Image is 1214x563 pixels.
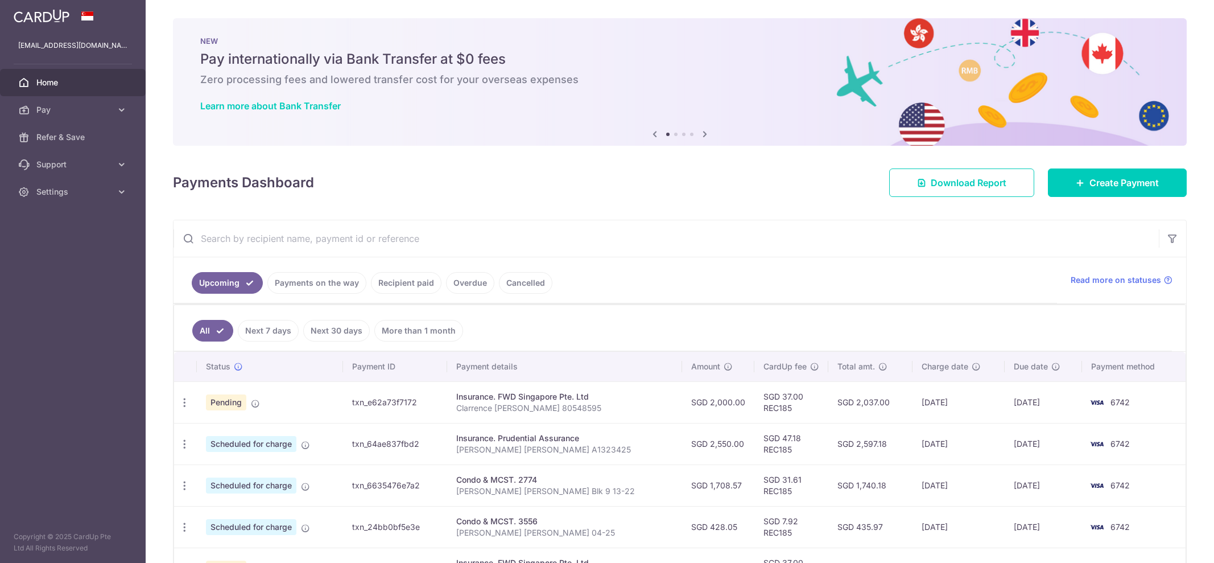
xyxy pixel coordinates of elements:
[206,436,296,452] span: Scheduled for charge
[173,18,1187,146] img: Bank transfer banner
[456,516,673,527] div: Condo & MCST. 3556
[456,486,673,497] p: [PERSON_NAME] [PERSON_NAME] Blk 9 13-22
[343,465,447,506] td: txn_6635476e7a2
[754,381,828,423] td: SGD 37.00 REC185
[206,519,296,535] span: Scheduled for charge
[192,272,263,294] a: Upcoming
[18,40,127,51] p: [EMAIL_ADDRESS][DOMAIN_NAME]
[1014,361,1048,372] span: Due date
[206,394,246,410] span: Pending
[174,220,1159,257] input: Search by recipient name, payment id or reference
[343,423,447,465] td: txn_64ae837fbd2
[456,402,673,414] p: Clarrence [PERSON_NAME] 80548595
[303,320,370,342] a: Next 30 days
[828,381,912,423] td: SGD 2,037.00
[922,361,968,372] span: Charge date
[682,506,754,548] td: SGD 428.05
[754,506,828,548] td: SGD 7.92 REC185
[267,272,366,294] a: Payments on the way
[682,465,754,506] td: SGD 1,708.57
[192,320,233,342] a: All
[447,352,682,381] th: Payment details
[1085,437,1108,451] img: Bank Card
[1048,169,1187,197] a: Create Payment
[1085,479,1108,492] img: Bank Card
[499,272,552,294] a: Cancelled
[206,478,296,494] span: Scheduled for charge
[343,506,447,548] td: txn_24bb0bf5e3e
[36,77,112,88] span: Home
[1005,423,1082,465] td: [DATE]
[828,423,912,465] td: SGD 2,597.18
[456,474,673,486] div: Condo & MCST. 2774
[173,172,314,193] h4: Payments Dashboard
[238,320,299,342] a: Next 7 days
[1110,480,1130,490] span: 6742
[371,272,441,294] a: Recipient paid
[1005,465,1082,506] td: [DATE]
[343,352,447,381] th: Payment ID
[374,320,463,342] a: More than 1 month
[1110,397,1130,407] span: 6742
[1110,439,1130,449] span: 6742
[206,361,230,372] span: Status
[456,527,673,539] p: [PERSON_NAME] [PERSON_NAME] 04-25
[1005,381,1082,423] td: [DATE]
[763,361,807,372] span: CardUp fee
[456,433,673,444] div: Insurance. Prudential Assurance
[1005,506,1082,548] td: [DATE]
[200,100,341,112] a: Learn more about Bank Transfer
[343,381,447,423] td: txn_e62a73f7172
[1071,274,1172,286] a: Read more on statuses
[1082,352,1186,381] th: Payment method
[36,131,112,143] span: Refer & Save
[682,381,754,423] td: SGD 2,000.00
[754,423,828,465] td: SGD 47.18 REC185
[36,104,112,116] span: Pay
[912,506,1005,548] td: [DATE]
[456,444,673,455] p: [PERSON_NAME] [PERSON_NAME] A1323425
[931,176,1006,190] span: Download Report
[200,73,1159,87] h6: Zero processing fees and lowered transfer cost for your overseas expenses
[912,381,1005,423] td: [DATE]
[446,272,494,294] a: Overdue
[200,50,1159,68] h5: Pay internationally via Bank Transfer at $0 fees
[14,9,69,23] img: CardUp
[1085,520,1108,534] img: Bank Card
[828,506,912,548] td: SGD 435.97
[828,465,912,506] td: SGD 1,740.18
[837,361,875,372] span: Total amt.
[1085,396,1108,409] img: Bank Card
[1089,176,1159,190] span: Create Payment
[889,169,1034,197] a: Download Report
[200,36,1159,46] p: NEW
[36,186,112,198] span: Settings
[912,465,1005,506] td: [DATE]
[912,423,1005,465] td: [DATE]
[691,361,720,372] span: Amount
[456,391,673,402] div: Insurance. FWD Singapore Pte. Ltd
[754,465,828,506] td: SGD 31.61 REC185
[1071,274,1161,286] span: Read more on statuses
[36,159,112,170] span: Support
[682,423,754,465] td: SGD 2,550.00
[1110,522,1130,532] span: 6742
